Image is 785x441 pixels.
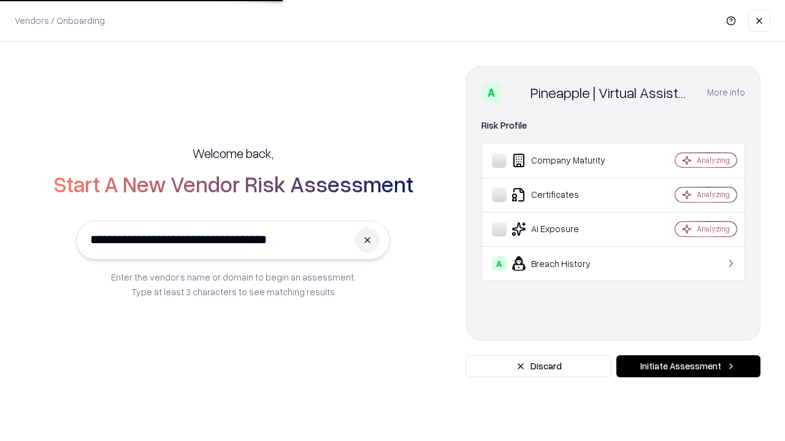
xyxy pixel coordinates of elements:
[481,83,501,102] div: A
[492,256,638,271] div: Breach History
[481,118,745,133] div: Risk Profile
[697,224,730,234] div: Analyzing
[111,269,356,299] p: Enter the vendor’s name or domain to begin an assessment. Type at least 3 characters to see match...
[53,171,413,196] h2: Start A New Vendor Risk Assessment
[506,83,526,102] img: Pineapple | Virtual Assistant Agency
[530,83,692,102] div: Pineapple | Virtual Assistant Agency
[492,153,638,168] div: Company Maturity
[616,355,760,377] button: Initiate Assessment
[193,145,274,162] h5: Welcome back,
[492,222,638,236] div: AI Exposure
[15,14,105,27] p: Vendors / Onboarding
[697,189,730,200] div: Analyzing
[707,81,745,104] button: More info
[466,355,611,377] button: Discard
[492,187,638,202] div: Certificates
[492,256,507,271] div: A
[697,155,730,165] div: Analyzing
